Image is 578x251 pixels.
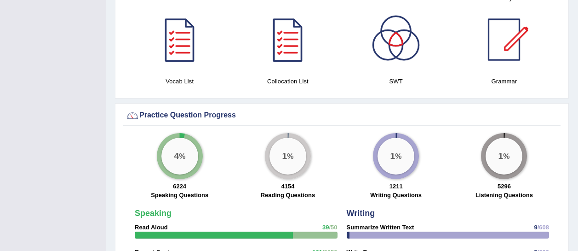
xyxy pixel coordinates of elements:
h4: SWT [347,76,446,86]
span: /608 [538,224,549,231]
strong: 6224 [173,183,186,190]
strong: 1211 [389,183,403,190]
span: /50 [329,224,337,231]
big: 4 [174,151,179,161]
div: % [486,138,522,175]
big: 1 [390,151,395,161]
div: Practice Question Progress [126,109,558,123]
strong: Read Aloud [135,224,168,231]
big: 1 [282,151,287,161]
span: 39 [322,224,329,231]
span: 9 [534,224,537,231]
strong: Summarize Written Text [347,224,414,231]
h4: Grammar [455,76,554,86]
label: Reading Questions [261,191,315,199]
strong: Speaking [135,209,172,218]
big: 1 [498,151,504,161]
div: % [378,138,414,175]
label: Listening Questions [475,191,533,199]
h4: Vocab List [130,76,229,86]
label: Speaking Questions [151,191,208,199]
div: % [161,138,198,175]
div: % [269,138,306,175]
h4: Collocation List [238,76,337,86]
strong: 5296 [498,183,511,190]
strong: 4154 [281,183,294,190]
strong: Writing [347,209,375,218]
label: Writing Questions [370,191,422,199]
